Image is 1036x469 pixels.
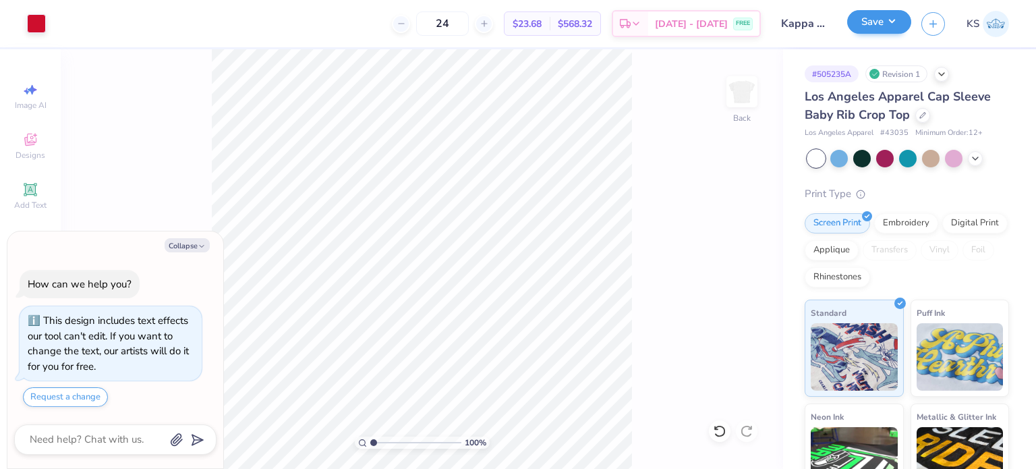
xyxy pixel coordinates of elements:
span: Los Angeles Apparel [805,128,873,139]
div: Rhinestones [805,267,870,287]
span: 100 % [465,437,486,449]
span: Puff Ink [917,306,945,320]
div: How can we help you? [28,277,132,291]
span: Minimum Order: 12 + [915,128,983,139]
span: Los Angeles Apparel Cap Sleeve Baby Rib Crop Top [805,88,991,123]
span: [DATE] - [DATE] [655,17,728,31]
span: $568.32 [558,17,592,31]
div: This design includes text effects our tool can't edit. If you want to change the text, our artist... [28,314,189,373]
span: FREE [736,19,750,28]
div: Print Type [805,186,1009,202]
span: Neon Ink [811,410,844,424]
span: KS [967,16,979,32]
span: Standard [811,306,846,320]
div: Revision 1 [865,65,927,82]
span: $23.68 [513,17,542,31]
div: # 505235A [805,65,859,82]
img: Standard [811,323,898,391]
span: # 43035 [880,128,909,139]
img: Puff Ink [917,323,1004,391]
span: Metallic & Glitter Ink [917,410,996,424]
span: Image AI [15,100,47,111]
img: Karun Salgotra [983,11,1009,37]
button: Request a change [23,387,108,407]
div: Screen Print [805,213,870,233]
span: Designs [16,150,45,161]
div: Foil [962,240,994,260]
div: Embroidery [874,213,938,233]
img: Back [728,78,755,105]
input: – – [416,11,469,36]
div: Applique [805,240,859,260]
a: KS [967,11,1009,37]
div: Digital Print [942,213,1008,233]
button: Save [847,10,911,34]
span: Add Text [14,200,47,211]
div: Vinyl [921,240,958,260]
div: Transfers [863,240,917,260]
button: Collapse [165,238,210,252]
div: Back [733,112,751,124]
input: Untitled Design [771,10,837,37]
